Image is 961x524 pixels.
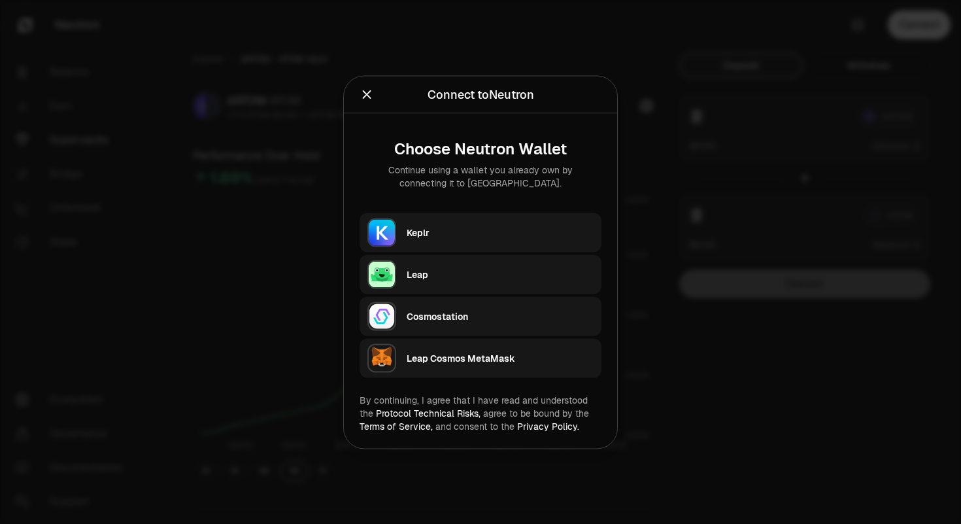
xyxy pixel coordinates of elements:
[360,393,601,432] div: By continuing, I agree that I have read and understood the agree to be bound by the and consent t...
[367,260,396,288] img: Leap
[367,302,396,330] img: Cosmostation
[407,268,594,281] div: Leap
[428,85,534,103] div: Connect to Neutron
[376,407,480,419] a: Protocol Technical Risks,
[517,420,579,432] a: Privacy Policy.
[367,343,396,372] img: Leap Cosmos MetaMask
[360,338,601,377] button: Leap Cosmos MetaMaskLeap Cosmos MetaMask
[360,296,601,336] button: CosmostationCosmostation
[407,309,594,323] div: Cosmostation
[360,254,601,294] button: LeapLeap
[407,226,594,239] div: Keplr
[370,163,591,189] div: Continue using a wallet you already own by connecting it to [GEOGRAPHIC_DATA].
[360,420,433,432] a: Terms of Service,
[407,351,594,364] div: Leap Cosmos MetaMask
[360,213,601,252] button: KeplrKeplr
[367,218,396,247] img: Keplr
[370,139,591,158] div: Choose Neutron Wallet
[360,85,374,103] button: Close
